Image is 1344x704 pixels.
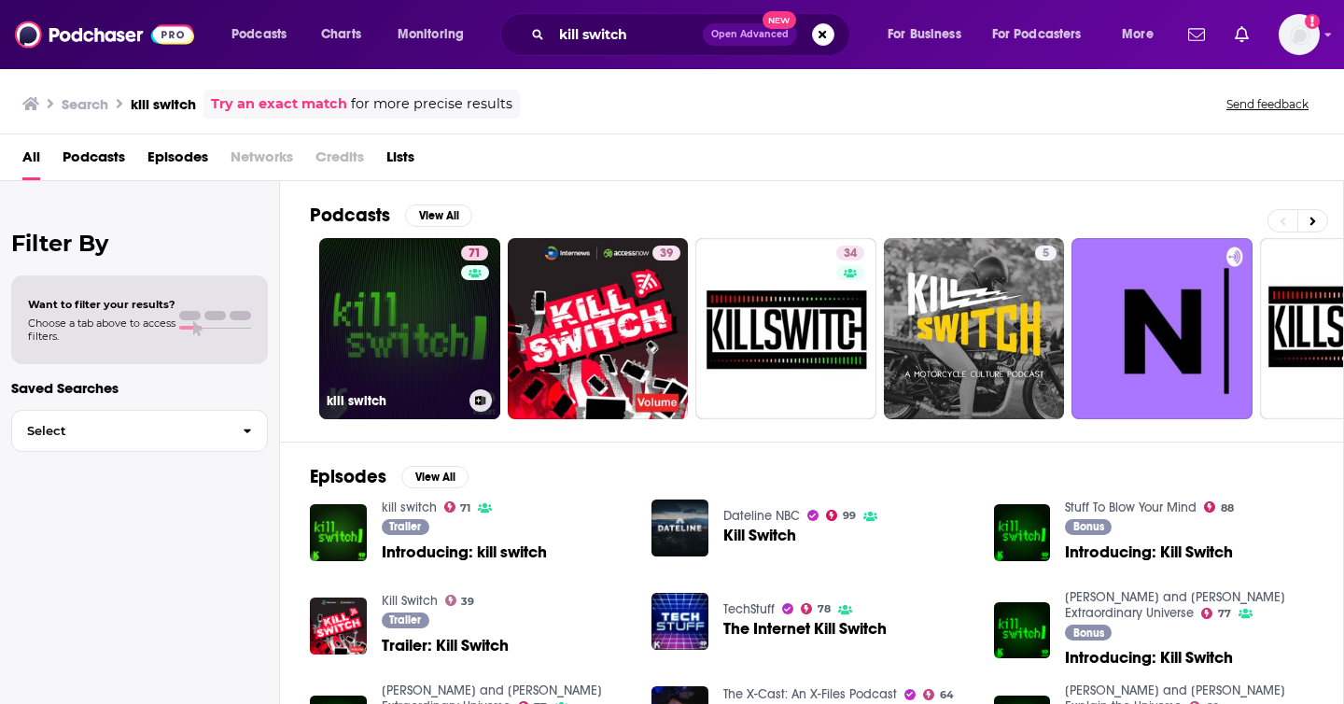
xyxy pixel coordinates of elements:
a: Podcasts [63,142,125,180]
span: 88 [1221,504,1234,513]
img: Introducing: Kill Switch [994,504,1051,561]
a: Charts [309,20,372,49]
a: The X-Cast: An X-Files Podcast [723,686,897,702]
span: 5 [1043,245,1049,263]
img: Introducing: Kill Switch [994,602,1051,659]
button: View All [401,466,469,488]
button: Send feedback [1221,96,1314,112]
div: Search podcasts, credits, & more... [518,13,868,56]
h2: Filter By [11,230,268,257]
a: Daniel and Kelly’s Extraordinary Universe [1065,589,1285,621]
a: 71 [444,501,471,513]
span: 71 [460,504,470,513]
span: Trailer [389,521,421,532]
a: Kill Switch [723,528,796,543]
a: Episodes [147,142,208,180]
a: Lists [386,142,414,180]
a: 78 [801,603,831,614]
span: Choose a tab above to access filters. [28,317,175,343]
span: 78 [818,605,831,613]
input: Search podcasts, credits, & more... [552,20,703,49]
span: 99 [843,512,856,520]
a: 39 [652,246,680,260]
button: open menu [875,20,985,49]
p: Saved Searches [11,379,268,397]
span: Podcasts [231,21,287,48]
h3: kill switch [327,393,462,409]
a: Trailer: Kill Switch [382,638,509,654]
span: Credits [315,142,364,180]
button: open menu [980,20,1109,49]
a: EpisodesView All [310,465,469,488]
span: 39 [461,598,474,606]
a: 99 [826,510,856,521]
a: 34 [836,246,864,260]
span: Networks [231,142,293,180]
a: 64 [923,689,954,700]
a: 5 [884,238,1065,419]
img: The Internet Kill Switch [651,593,708,650]
span: Trailer [389,614,421,626]
a: Show notifications dropdown [1227,19,1256,50]
a: Introducing: Kill Switch [1065,650,1233,666]
span: 34 [844,245,857,263]
a: Introducing: Kill Switch [1065,544,1233,560]
span: for more precise results [351,93,512,115]
a: 39 [445,595,475,606]
a: Try an exact match [211,93,347,115]
span: Bonus [1073,627,1104,639]
button: Show profile menu [1279,14,1320,55]
span: For Business [888,21,961,48]
a: 71 [461,246,488,260]
button: Select [11,410,268,452]
img: Introducing: kill switch [310,504,367,561]
a: 34 [695,238,876,419]
span: Select [12,425,228,437]
img: Trailer: Kill Switch [310,598,367,655]
a: Dateline NBC [723,508,800,524]
span: Bonus [1073,521,1104,532]
a: 71kill switch [319,238,500,419]
a: 5 [1035,246,1057,260]
h2: Episodes [310,465,386,488]
button: open menu [1109,20,1177,49]
h3: Search [62,95,108,113]
h2: Podcasts [310,204,390,227]
a: 88 [1204,501,1234,513]
span: Open Advanced [711,30,789,39]
a: Stuff To Blow Your Mind [1065,500,1197,515]
img: User Profile [1279,14,1320,55]
span: Want to filter your results? [28,298,175,311]
img: Podchaser - Follow, Share and Rate Podcasts [15,17,194,52]
svg: Add a profile image [1305,14,1320,29]
a: TechStuff [723,601,775,617]
span: New [763,11,796,29]
a: The Internet Kill Switch [723,621,887,637]
img: Kill Switch [651,500,708,556]
a: kill switch [382,500,437,515]
a: Introducing: kill switch [382,544,547,560]
button: open menu [218,20,311,49]
a: All [22,142,40,180]
button: View All [405,204,472,227]
a: PodcastsView All [310,204,472,227]
span: 64 [940,691,954,699]
button: open menu [385,20,488,49]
